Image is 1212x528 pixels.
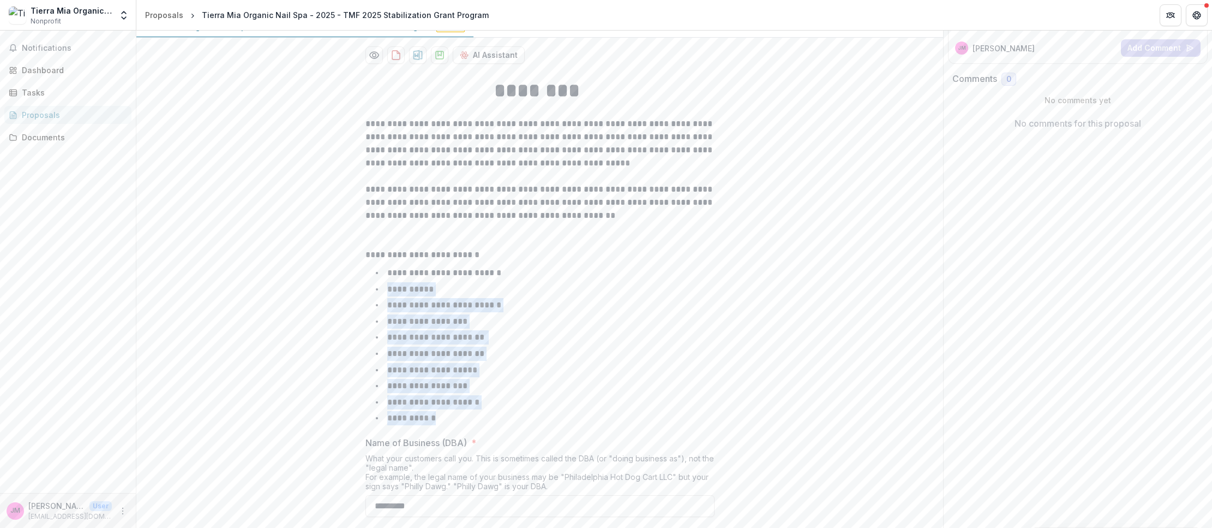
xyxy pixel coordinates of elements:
[1015,117,1141,130] p: No comments for this proposal
[1006,75,1011,84] span: 0
[31,16,61,26] span: Nonprofit
[22,87,123,98] div: Tasks
[952,74,997,84] h2: Comments
[365,436,467,449] p: Name of Business (DBA)
[958,45,966,51] div: Justin Mitchell
[952,94,1203,106] p: No comments yet
[141,7,188,23] a: Proposals
[365,454,715,495] div: What your customers call you. This is sometimes called the DBA (or "doing business as"), not the ...
[409,46,427,64] button: download-proposal
[365,46,383,64] button: Preview ef758a18-e06a-4452-9f7d-f8d1614f69e2-0.pdf
[22,44,127,53] span: Notifications
[116,505,129,518] button: More
[89,501,112,511] p: User
[22,132,123,143] div: Documents
[28,512,112,521] p: [EMAIL_ADDRESS][DOMAIN_NAME]
[973,43,1035,54] p: [PERSON_NAME]
[10,507,20,514] div: Justin Mitchell
[141,7,493,23] nav: breadcrumb
[4,106,131,124] a: Proposals
[1186,4,1208,26] button: Get Help
[9,7,26,24] img: Tierra Mia Organic Nail Spa
[31,5,112,16] div: Tierra Mia Organic Nail Spa
[28,500,85,512] p: [PERSON_NAME]
[4,84,131,102] a: Tasks
[431,46,448,64] button: download-proposal
[387,46,405,64] button: download-proposal
[202,9,489,21] div: Tierra Mia Organic Nail Spa - 2025 - TMF 2025 Stabilization Grant Program
[116,4,131,26] button: Open entity switcher
[22,109,123,121] div: Proposals
[145,9,183,21] div: Proposals
[4,128,131,146] a: Documents
[1121,39,1201,57] button: Add Comment
[4,39,131,57] button: Notifications
[453,46,525,64] button: AI Assistant
[1160,4,1181,26] button: Partners
[22,64,123,76] div: Dashboard
[4,61,131,79] a: Dashboard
